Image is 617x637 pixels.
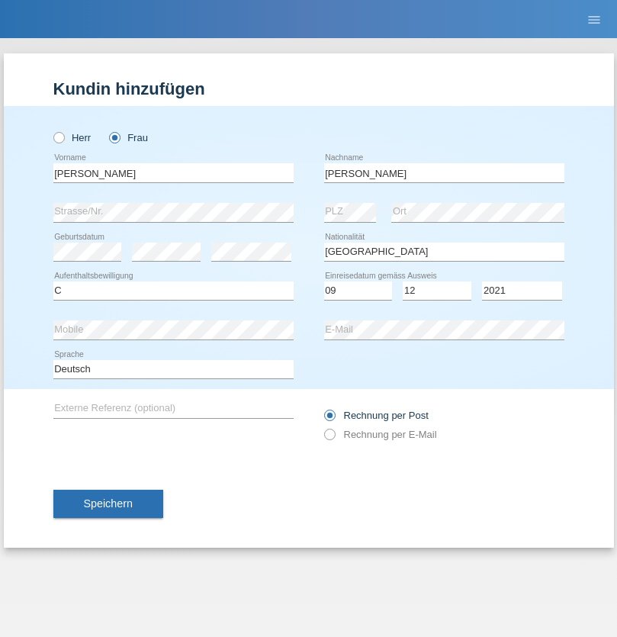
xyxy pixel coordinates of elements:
[586,12,602,27] i: menu
[579,14,609,24] a: menu
[53,490,163,519] button: Speichern
[324,429,334,448] input: Rechnung per E-Mail
[109,132,119,142] input: Frau
[53,132,92,143] label: Herr
[324,410,334,429] input: Rechnung per Post
[324,429,437,440] label: Rechnung per E-Mail
[53,79,564,98] h1: Kundin hinzufügen
[53,132,63,142] input: Herr
[84,497,133,510] span: Speichern
[324,410,429,421] label: Rechnung per Post
[109,132,148,143] label: Frau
